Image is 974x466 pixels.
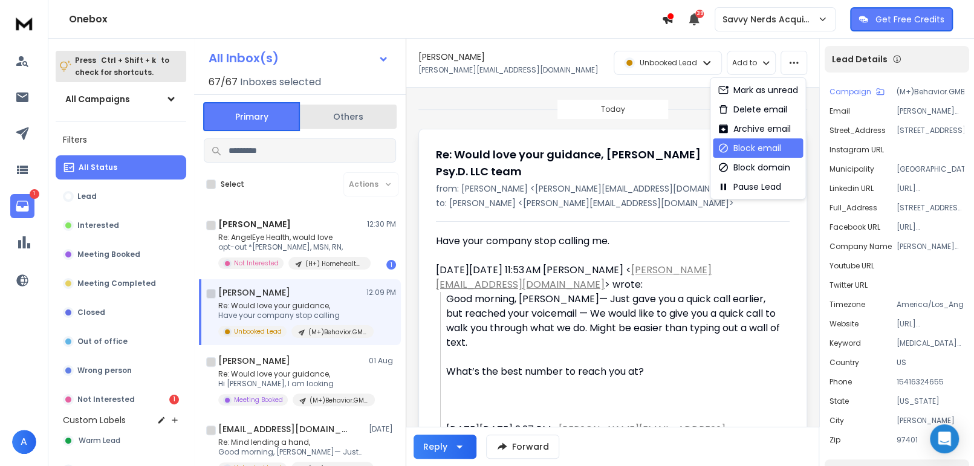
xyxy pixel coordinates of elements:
[640,58,697,68] p: Unbooked Lead
[99,53,158,67] span: Ctrl + Shift + k
[601,105,625,114] p: Today
[218,218,291,230] h1: [PERSON_NAME]
[897,377,964,387] p: 15416324655
[830,261,874,271] p: Youtube URL
[436,263,712,291] a: [PERSON_NAME][EMAIL_ADDRESS][DOMAIN_NAME]
[718,181,781,193] div: Pause Lead
[436,197,790,209] p: to: [PERSON_NAME] <[PERSON_NAME][EMAIL_ADDRESS][DOMAIN_NAME]>
[209,75,238,89] span: 67 / 67
[830,338,861,348] p: Keyword
[234,327,282,336] p: Unbooked Lead
[308,328,366,337] p: (M+)Behavior.GMB.Q32025
[830,203,877,213] p: Full_Address
[446,422,780,451] div: [DATE][DATE] 2:27 PM < > wrote:
[218,301,363,311] p: Re: Would love your guidance,
[436,146,710,180] h1: Re: Would love your guidance, [PERSON_NAME] Psy.D. LLC team
[367,219,396,229] p: 12:30 PM
[310,396,368,405] p: (M+)Behavior.GMB.Q32025
[218,233,363,242] p: Re: AngelEye Health, would love
[897,106,964,116] p: [PERSON_NAME][EMAIL_ADDRESS][DOMAIN_NAME]
[418,51,485,63] h1: [PERSON_NAME]
[418,65,599,75] p: [PERSON_NAME][EMAIL_ADDRESS][DOMAIN_NAME]
[30,189,39,199] p: 1
[218,369,363,379] p: Re: Would love your guidance,
[830,300,865,309] p: Timezone
[830,358,859,367] p: Country
[77,366,132,375] p: Wrong person
[897,87,964,97] p: (M+)Behavior.GMB.Q32025
[830,145,884,155] p: Instagram URL
[169,395,179,404] div: 1
[209,52,279,64] h1: All Inbox(s)
[718,84,798,96] div: Mark as unread
[77,250,140,259] p: Meeting Booked
[897,242,964,251] p: [PERSON_NAME] Psy.D. LLC
[12,12,36,34] img: logo
[218,447,363,457] p: Good morning, [PERSON_NAME]— Just gave
[897,222,964,232] p: [URL][DOMAIN_NAME]
[386,260,396,270] div: 1
[830,377,852,387] p: Phone
[830,222,880,232] p: Facebook URL
[436,183,790,195] p: from: [PERSON_NAME] <[PERSON_NAME][EMAIL_ADDRESS][DOMAIN_NAME]>
[830,126,886,135] p: Street_Address
[722,13,817,25] p: Savvy Nerds Acquisition
[832,53,888,65] p: Lead Details
[218,438,363,447] p: Re: Mind lending a hand,
[486,435,559,459] button: Forward
[75,54,169,79] p: Press to check for shortcuts.
[446,364,780,379] div: What’s the best number to reach you at?
[897,338,964,348] p: [MEDICAL_DATA] near [GEOGRAPHIC_DATA], [GEOGRAPHIC_DATA]
[718,161,790,173] div: Block domain
[65,93,130,105] h1: All Campaigns
[79,163,117,172] p: All Status
[897,435,964,445] p: 97401
[423,441,447,453] div: Reply
[897,319,964,329] p: [URL][DOMAIN_NAME]
[366,288,396,297] p: 12:09 PM
[369,356,396,366] p: 01 Aug
[718,103,787,115] div: Delete email
[77,221,119,230] p: Interested
[830,106,850,116] p: Email
[830,280,868,290] p: Twitter URL
[897,164,964,174] p: [GEOGRAPHIC_DATA]
[305,259,363,268] p: (H+) Homehealth.GMB.Q325
[56,131,186,148] h3: Filters
[897,300,964,309] p: America/Los_Angeles
[369,424,396,434] p: [DATE]
[897,203,964,213] p: [STREET_ADDRESS][PERSON_NAME]
[63,414,126,426] h3: Custom Labels
[695,10,704,18] span: 39
[830,184,874,193] p: Linkedin URL
[234,259,279,268] p: Not Interested
[218,286,290,299] h1: [PERSON_NAME]
[77,308,105,317] p: Closed
[830,87,871,97] p: Campaign
[234,395,283,404] p: Meeting Booked
[830,242,892,251] p: Company Name
[436,234,780,248] div: Have your company stop calling me.
[77,337,128,346] p: Out of office
[732,58,757,68] p: Add to
[446,422,726,451] a: [PERSON_NAME][EMAIL_ADDRESS][DOMAIN_NAME]
[718,123,791,135] div: Archive email
[897,416,964,426] p: [PERSON_NAME]
[69,12,661,27] h1: Onebox
[300,103,397,130] button: Others
[830,164,874,174] p: Municipality
[218,311,363,320] p: Have your company stop calling
[221,180,244,189] label: Select
[218,355,290,367] h1: [PERSON_NAME]
[446,292,780,350] div: Good morning, [PERSON_NAME]— Just gave you a quick call earlier, but reached your voicemail — We ...
[240,75,321,89] h3: Inboxes selected
[875,13,944,25] p: Get Free Credits
[218,379,363,389] p: Hi [PERSON_NAME], I am looking
[930,424,959,453] div: Open Intercom Messenger
[218,242,363,252] p: opt-out *[PERSON_NAME], MSN, RN,
[830,396,849,406] p: State
[830,416,844,426] p: City
[897,184,964,193] p: [URL][DOMAIN_NAME][PERSON_NAME]
[79,436,120,445] span: Warm Lead
[77,279,156,288] p: Meeting Completed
